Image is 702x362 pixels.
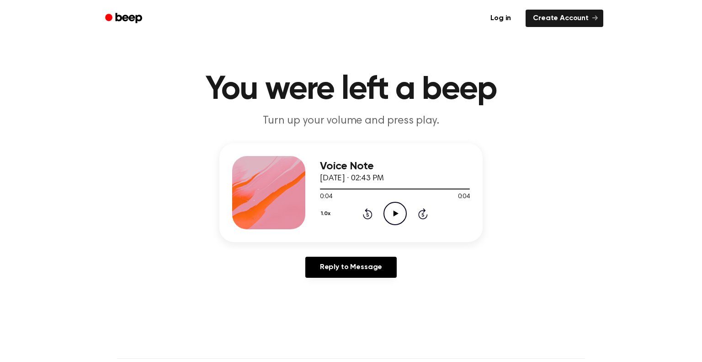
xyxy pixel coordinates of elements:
a: Log in [481,8,520,29]
a: Create Account [526,10,603,27]
a: Reply to Message [305,257,397,278]
h1: You were left a beep [117,73,585,106]
p: Turn up your volume and press play. [175,113,526,129]
h3: Voice Note [320,160,470,173]
a: Beep [99,10,150,27]
span: [DATE] · 02:43 PM [320,174,384,183]
span: 0:04 [458,192,470,202]
button: 1.0x [320,206,334,222]
span: 0:04 [320,192,332,202]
